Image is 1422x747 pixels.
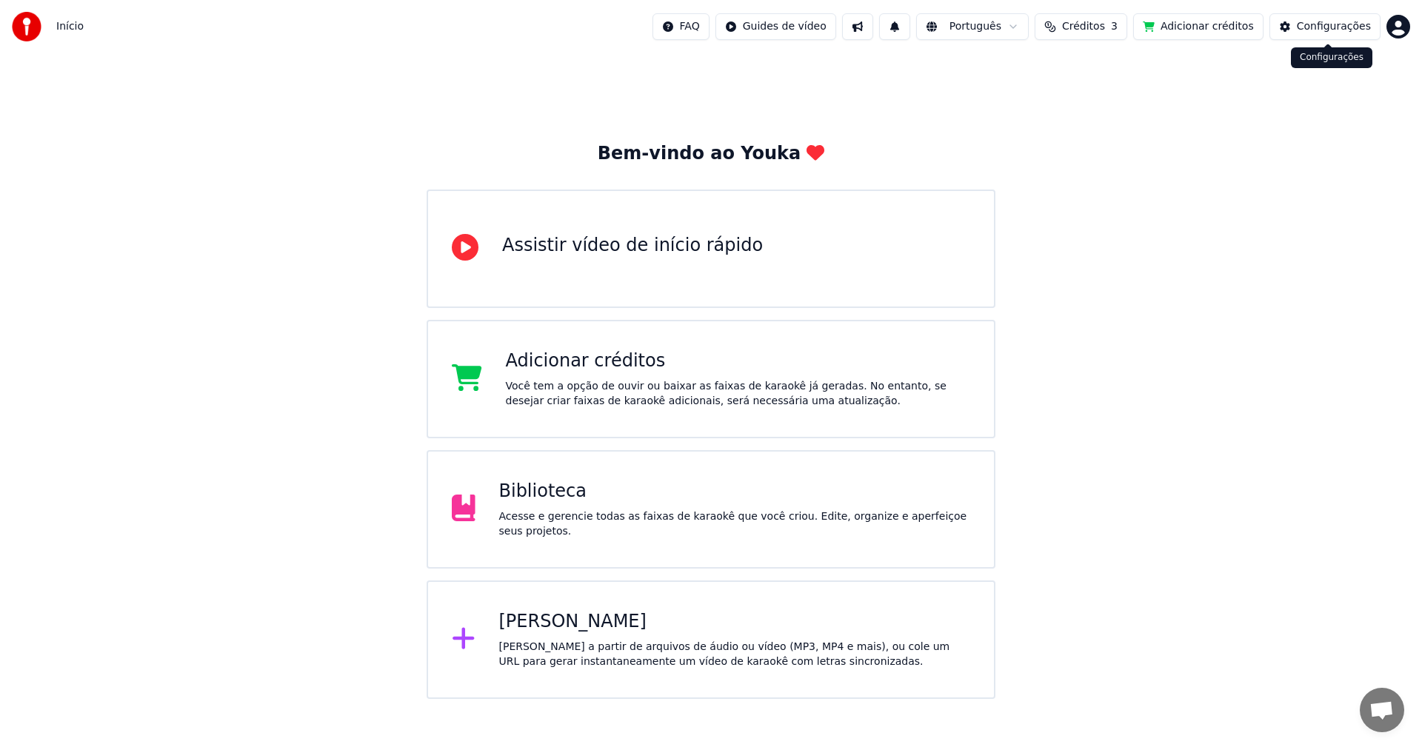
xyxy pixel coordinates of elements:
div: Assistir vídeo de início rápido [502,234,763,258]
button: Adicionar créditos [1133,13,1264,40]
div: Bate-papo aberto [1360,688,1404,732]
div: Configurações [1297,19,1371,34]
div: Acesse e gerencie todas as faixas de karaokê que você criou. Edite, organize e aperfeiçoe seus pr... [499,509,971,539]
div: Biblioteca [499,480,971,503]
button: FAQ [652,13,710,40]
nav: breadcrumb [56,19,84,34]
img: youka [12,12,41,41]
span: Créditos [1062,19,1105,34]
button: Créditos3 [1035,13,1127,40]
div: Você tem a opção de ouvir ou baixar as faixas de karaokê já geradas. No entanto, se desejar criar... [506,379,971,409]
button: Guides de vídeo [715,13,836,40]
div: [PERSON_NAME] a partir de arquivos de áudio ou vídeo (MP3, MP4 e mais), ou cole um URL para gerar... [499,640,971,669]
span: Início [56,19,84,34]
div: [PERSON_NAME] [499,610,971,634]
button: Configurações [1269,13,1381,40]
span: 3 [1111,19,1118,34]
div: Configurações [1291,47,1372,68]
div: Bem-vindo ao Youka [598,142,824,166]
div: Adicionar créditos [506,349,971,373]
